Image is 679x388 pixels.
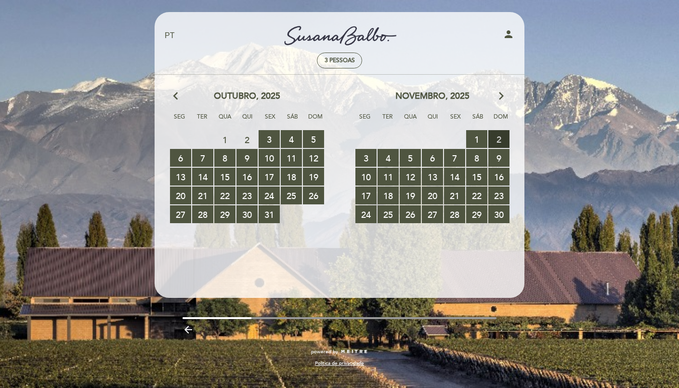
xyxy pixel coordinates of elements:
[259,168,280,186] span: 17
[400,205,421,223] span: 26
[259,205,280,223] span: 31
[488,130,509,148] span: 2
[303,187,324,204] span: 26
[193,112,212,130] span: Ter
[259,149,280,167] span: 10
[355,187,377,204] span: 17
[340,349,368,354] img: MEITRE
[400,149,421,167] span: 5
[281,149,302,167] span: 11
[355,112,375,130] span: Seg
[311,348,338,355] span: powered by
[378,112,397,130] span: Ter
[183,324,194,335] i: arrow_backward
[488,168,509,186] span: 16
[259,187,280,204] span: 24
[446,112,465,130] span: Sex
[355,205,377,223] span: 24
[214,187,235,204] span: 22
[214,149,235,167] span: 8
[215,112,235,130] span: Qua
[303,149,324,167] span: 12
[395,90,470,103] span: novembro, 2025
[192,149,213,167] span: 7
[401,112,420,130] span: Qua
[444,168,465,186] span: 14
[306,112,325,130] span: Dom
[170,187,191,204] span: 20
[192,187,213,204] span: 21
[236,149,258,167] span: 9
[170,205,191,223] span: 27
[281,187,302,204] span: 25
[466,130,487,148] span: 1
[488,187,509,204] span: 23
[466,168,487,186] span: 15
[214,168,235,186] span: 15
[315,360,364,367] a: Política de privacidade
[236,131,258,148] span: 2
[469,112,488,130] span: Sáb
[466,205,487,223] span: 29
[279,23,400,49] a: Turismo [PERSON_NAME] Wines
[303,130,324,148] span: 5
[400,187,421,204] span: 19
[491,112,510,130] span: Dom
[214,131,235,148] span: 1
[378,187,399,204] span: 18
[422,205,443,223] span: 27
[378,149,399,167] span: 4
[173,90,182,103] i: arrow_back_ios
[444,149,465,167] span: 7
[488,205,509,223] span: 30
[192,205,213,223] span: 28
[236,168,258,186] span: 16
[400,168,421,186] span: 12
[283,112,302,130] span: Sáb
[503,28,514,43] button: person
[488,149,509,167] span: 9
[466,149,487,167] span: 8
[311,348,368,355] a: powered by
[281,130,302,148] span: 4
[423,112,443,130] span: Qui
[303,168,324,186] span: 19
[422,168,443,186] span: 13
[378,205,399,223] span: 25
[503,28,514,40] i: person
[236,205,258,223] span: 30
[497,90,506,103] i: arrow_forward_ios
[378,168,399,186] span: 11
[422,187,443,204] span: 20
[466,187,487,204] span: 22
[355,149,377,167] span: 3
[444,187,465,204] span: 21
[261,112,280,130] span: Sex
[325,57,355,64] span: 3 pessoas
[214,90,280,103] span: outubro, 2025
[355,168,377,186] span: 10
[236,187,258,204] span: 23
[170,112,189,130] span: Seg
[170,149,191,167] span: 6
[422,149,443,167] span: 6
[170,168,191,186] span: 13
[444,205,465,223] span: 28
[259,130,280,148] span: 3
[238,112,257,130] span: Qui
[214,205,235,223] span: 29
[281,168,302,186] span: 18
[192,168,213,186] span: 14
